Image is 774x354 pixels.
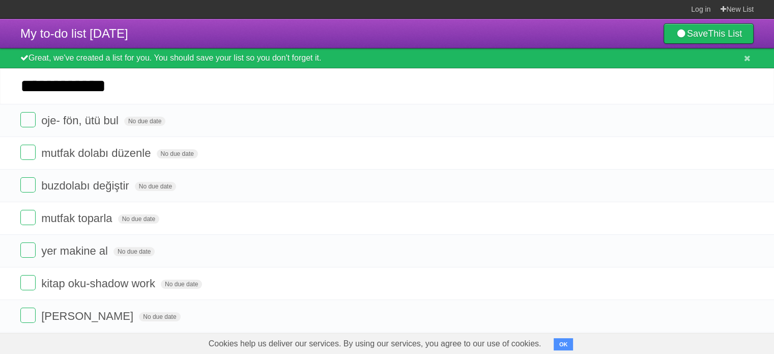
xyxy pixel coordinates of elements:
[20,112,36,127] label: Done
[41,147,153,159] span: mutfak dolabı düzenle
[113,247,155,256] span: No due date
[554,338,574,350] button: OK
[20,26,128,40] span: My to-do list [DATE]
[118,214,159,224] span: No due date
[20,308,36,323] label: Done
[161,280,202,289] span: No due date
[708,29,742,39] b: This List
[41,114,121,127] span: oje- fön, ütü bul
[20,177,36,193] label: Done
[664,23,754,44] a: SaveThis List
[20,275,36,290] label: Done
[41,244,110,257] span: yer makine al
[20,210,36,225] label: Done
[20,242,36,258] label: Done
[41,212,114,225] span: mutfak toparla
[139,312,180,321] span: No due date
[135,182,176,191] span: No due date
[41,277,158,290] span: kitap oku-shadow work
[157,149,198,158] span: No due date
[198,334,552,354] span: Cookies help us deliver our services. By using our services, you agree to our use of cookies.
[41,179,131,192] span: buzdolabı değiştir
[124,117,165,126] span: No due date
[20,145,36,160] label: Done
[41,310,136,322] span: [PERSON_NAME]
